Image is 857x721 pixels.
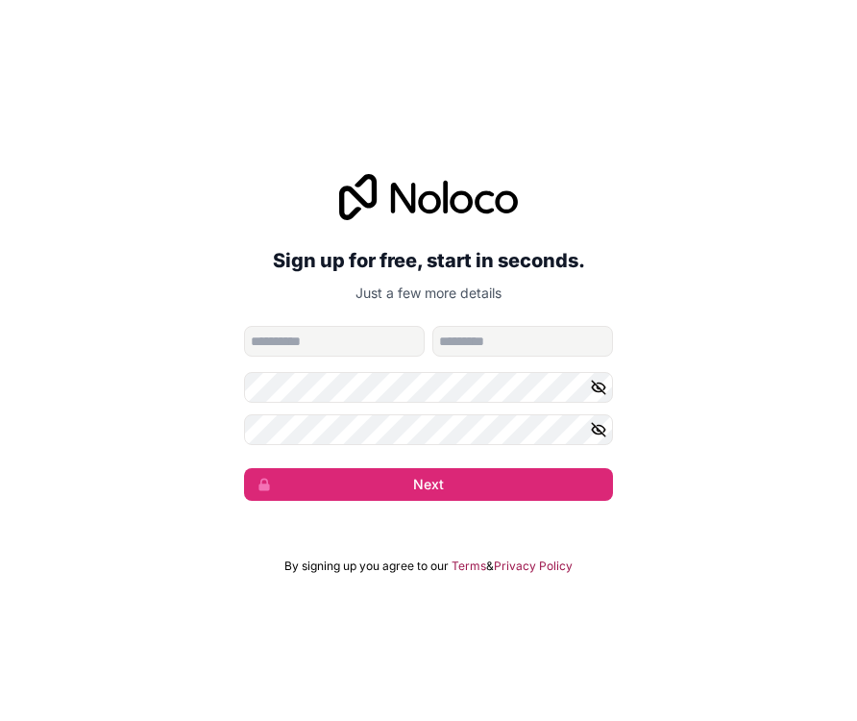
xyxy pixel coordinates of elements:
[494,559,573,574] a: Privacy Policy
[244,468,613,501] button: Next
[452,559,486,574] a: Terms
[244,414,613,445] input: Confirm password
[486,559,494,574] span: &
[244,243,613,278] h2: Sign up for free, start in seconds.
[244,284,613,303] p: Just a few more details
[432,326,613,357] input: family-name
[244,372,613,403] input: Password
[284,559,449,574] span: By signing up you agree to our
[244,326,425,357] input: given-name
